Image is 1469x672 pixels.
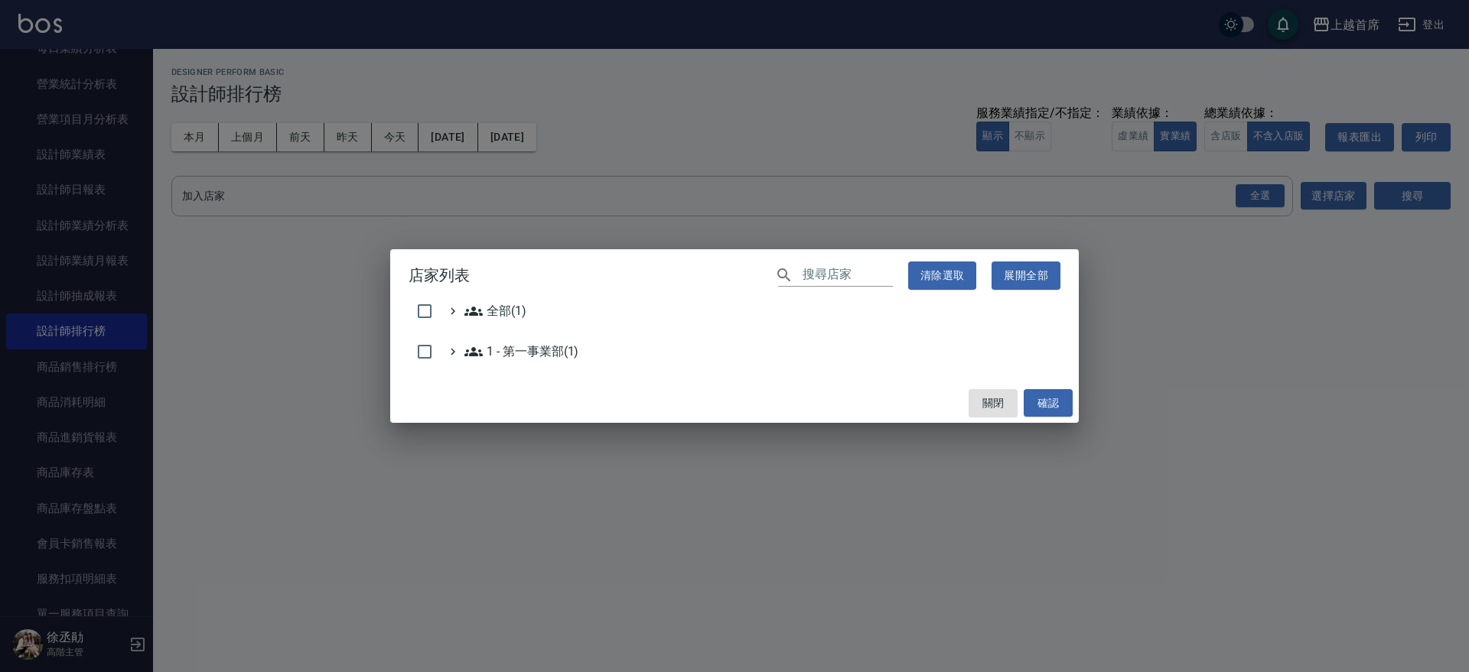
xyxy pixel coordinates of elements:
[908,261,977,290] button: 清除選取
[464,342,578,361] span: 1 - 第一事業部(1)
[992,261,1060,290] button: 展開全部
[464,302,526,320] span: 全部(1)
[803,265,893,287] input: 搜尋店家
[1024,389,1073,417] button: 確認
[969,389,1018,417] button: 關閉
[390,249,1079,302] h2: 店家列表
